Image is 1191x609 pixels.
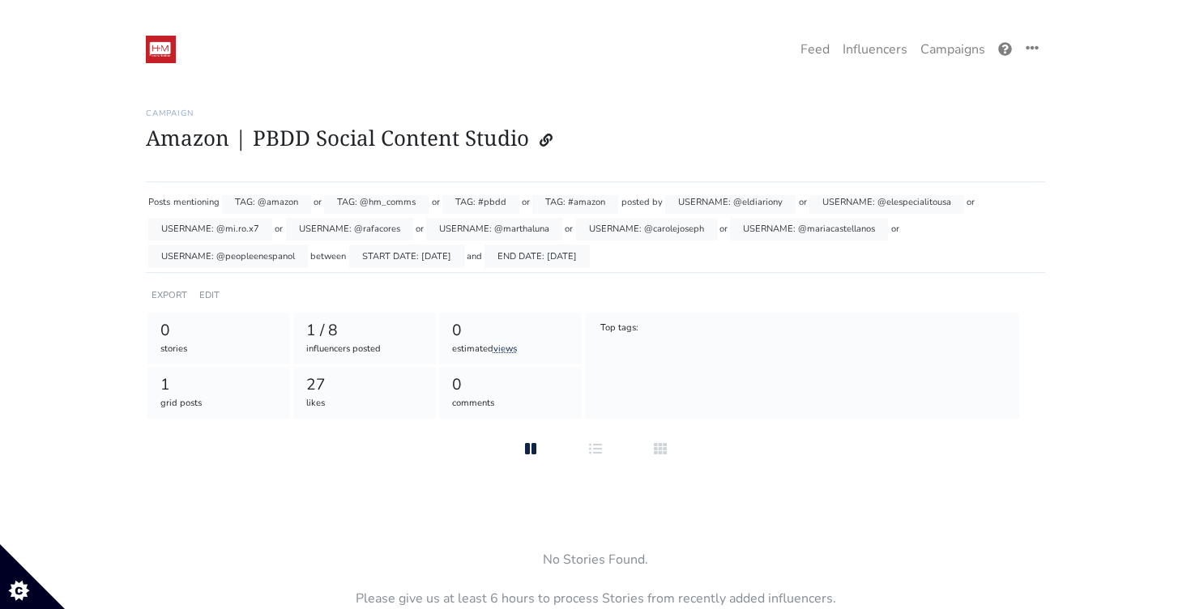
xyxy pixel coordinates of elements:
div: USERNAME: @mariacastellanos [730,218,888,241]
a: EDIT [199,289,220,301]
div: or [799,190,807,214]
div: or [891,218,899,241]
div: START DATE: [DATE] [349,245,464,268]
h1: Amazon | PBDD Social Content Studio [146,125,1045,155]
div: comments [452,397,570,411]
img: 19:52:48_1547236368 [146,36,176,63]
div: TAG: @hm_comms [324,190,429,214]
div: posted [621,190,650,214]
div: TAG: @amazon [222,190,311,214]
div: or [275,218,283,241]
div: by [652,190,663,214]
a: views [493,343,517,355]
div: or [565,218,573,241]
div: 1 [160,373,278,397]
div: 0 [160,319,278,343]
div: Posts [148,190,170,214]
h6: Campaign [146,109,1045,118]
div: or [314,190,322,214]
a: Influencers [836,33,914,66]
div: mentioning [173,190,220,214]
a: Feed [794,33,836,66]
div: Top tags: [599,321,639,337]
div: or [432,190,440,214]
div: 1 / 8 [306,319,424,343]
div: TAG: #pbdd [442,190,519,214]
div: and [467,245,482,268]
a: EXPORT [152,289,187,301]
div: or [719,218,728,241]
div: estimated [452,343,570,356]
div: END DATE: [DATE] [485,245,590,268]
div: USERNAME: @marthaluna [426,218,562,241]
div: 0 [452,373,570,397]
div: likes [306,397,424,411]
div: grid posts [160,397,278,411]
div: USERNAME: @rafacores [286,218,413,241]
div: stories [160,343,278,356]
div: USERNAME: @peopleenespanol [148,245,308,268]
div: or [967,190,975,214]
div: 0 [452,319,570,343]
div: 27 [306,373,424,397]
div: TAG: #amazon [532,190,618,214]
div: USERNAME: @elespecialitousa [809,190,964,214]
div: or [522,190,530,214]
a: Campaigns [914,33,992,66]
div: or [416,218,424,241]
div: between [310,245,346,268]
div: USERNAME: @carolejoseph [576,218,717,241]
div: USERNAME: @mi.ro.x7 [148,218,272,241]
div: USERNAME: @eldiariony [665,190,796,214]
div: influencers posted [306,343,424,356]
